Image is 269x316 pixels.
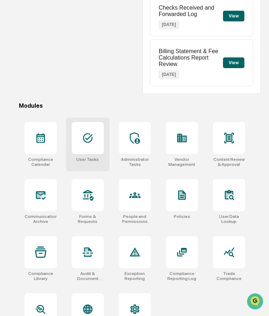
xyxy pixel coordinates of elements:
img: 1746055101610-c473b297-6a78-478c-a979-82029cc54cd1 [7,55,20,67]
div: Communications Archive [25,214,57,224]
p: [DATE] [159,20,179,29]
div: Exception Reporting [119,271,151,281]
iframe: Open customer support [246,292,265,312]
p: [DATE] [159,70,179,79]
div: We're available if you need us! [24,62,90,67]
div: People and Permissions [119,214,151,224]
button: View [223,57,244,68]
div: Compliance Calendar [25,157,57,167]
p: Checks Received and Forwarded Log [159,5,223,17]
div: Compliance Reporting Log [166,271,198,281]
button: Start new chat [121,57,130,65]
a: 🖐️Preclearance [4,87,49,100]
div: 🖐️ [7,91,13,96]
div: Content Review & Approval [213,157,245,167]
span: Data Lookup [14,103,45,111]
a: Powered byPylon [50,121,86,126]
div: Audit & Document Logs [72,271,104,281]
div: 🔎 [7,104,13,110]
a: 🔎Data Lookup [4,101,48,113]
div: 🗄️ [52,91,57,96]
div: User Data Lookup [213,214,245,224]
div: Compliance Library [25,271,57,281]
div: Vendor Management [166,157,198,167]
button: View [223,11,244,21]
p: How can we help? [7,15,130,26]
div: Modules [19,102,261,109]
div: Start new chat [24,55,117,62]
div: Trade Compliance [213,271,245,281]
span: Pylon [71,121,86,126]
span: Attestations [59,90,88,97]
div: Policies [174,214,190,219]
a: 🗄️Attestations [49,87,91,100]
span: Preclearance [14,90,46,97]
p: Billing Statement & Fee Calculations Report Review [159,48,223,67]
div: Administrator Tasks [119,157,151,167]
div: User Tasks [76,157,99,162]
div: Forms & Requests [72,214,104,224]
